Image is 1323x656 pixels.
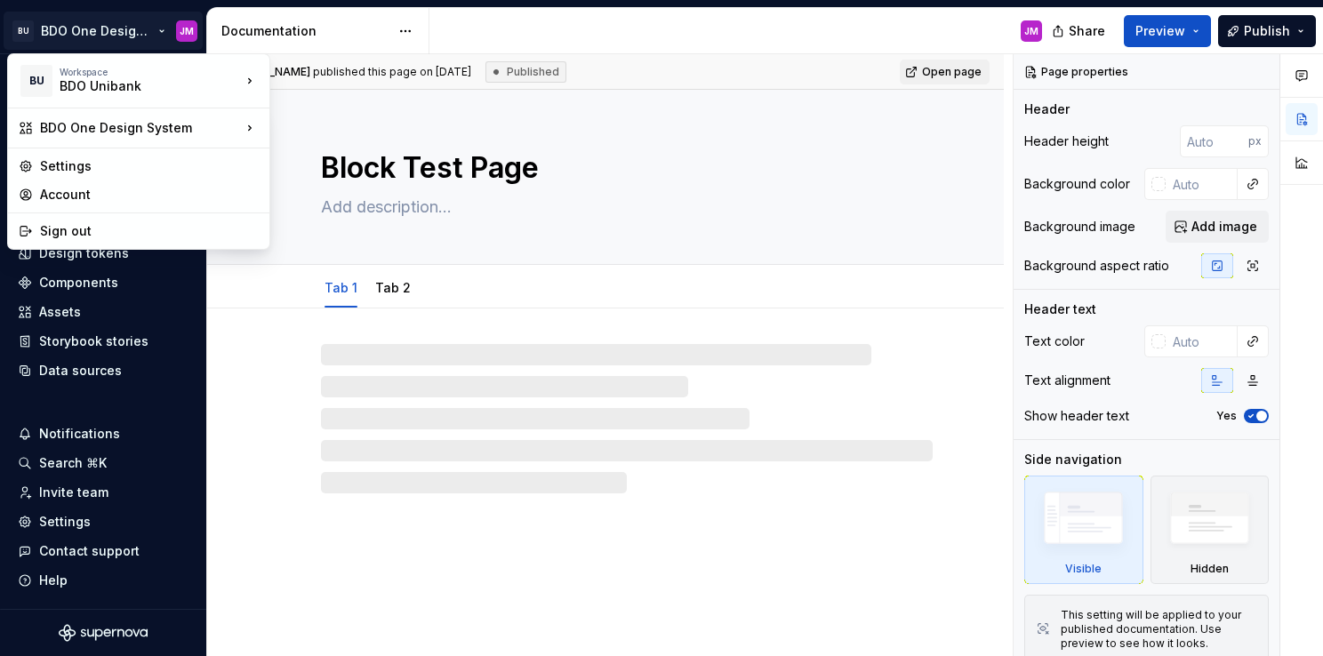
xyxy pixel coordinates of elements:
div: Sign out [40,222,259,240]
div: BDO Unibank [60,77,211,95]
div: Workspace [60,67,241,77]
div: BDO One Design System [40,119,241,137]
div: BU [20,65,52,97]
div: Settings [40,157,259,175]
div: Account [40,186,259,204]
